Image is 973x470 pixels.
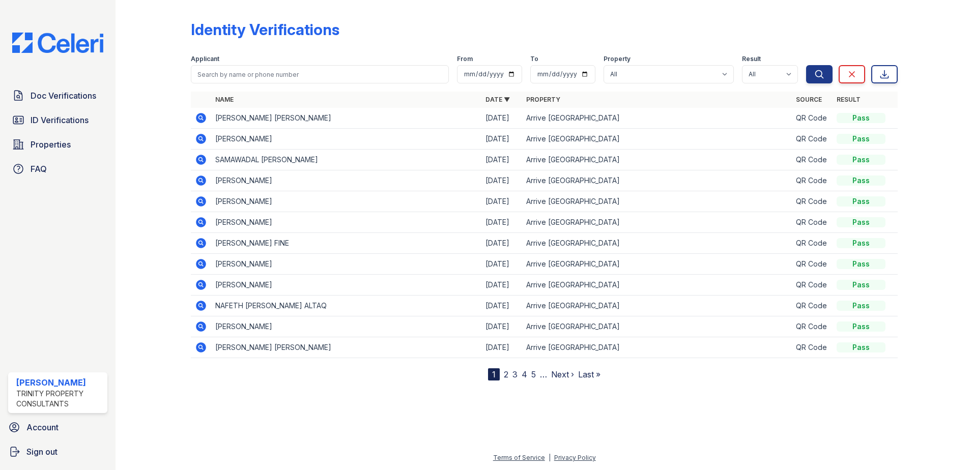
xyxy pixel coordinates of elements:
[522,233,792,254] td: Arrive [GEOGRAPHIC_DATA]
[792,108,833,129] td: QR Code
[31,138,71,151] span: Properties
[551,369,574,379] a: Next ›
[481,191,522,212] td: [DATE]
[31,163,47,175] span: FAQ
[488,368,500,380] div: 1
[8,110,107,130] a: ID Verifications
[31,114,89,126] span: ID Verifications
[4,33,111,53] img: CE_Logo_Blue-a8612792a0a2168367f1c8372b55b34899dd931a85d93a1a3d3e32e68fde9ad4.png
[481,212,522,233] td: [DATE]
[26,421,59,433] span: Account
[837,321,885,332] div: Pass
[215,96,234,103] a: Name
[792,191,833,212] td: QR Code
[792,129,833,150] td: QR Code
[512,369,518,379] a: 3
[792,316,833,337] td: QR Code
[796,96,822,103] a: Source
[531,369,536,379] a: 5
[481,296,522,316] td: [DATE]
[191,55,219,63] label: Applicant
[837,238,885,248] div: Pass
[481,108,522,129] td: [DATE]
[837,175,885,186] div: Pass
[485,96,510,103] a: Date ▼
[211,150,481,170] td: SAMAWADAL [PERSON_NAME]
[522,170,792,191] td: Arrive [GEOGRAPHIC_DATA]
[191,65,449,83] input: Search by name or phone number
[211,296,481,316] td: NAFETH [PERSON_NAME] ALTAQ
[522,254,792,275] td: Arrive [GEOGRAPHIC_DATA]
[549,454,551,461] div: |
[837,217,885,227] div: Pass
[792,254,833,275] td: QR Code
[522,212,792,233] td: Arrive [GEOGRAPHIC_DATA]
[481,275,522,296] td: [DATE]
[211,254,481,275] td: [PERSON_NAME]
[554,454,596,461] a: Privacy Policy
[792,170,833,191] td: QR Code
[522,316,792,337] td: Arrive [GEOGRAPHIC_DATA]
[481,337,522,358] td: [DATE]
[522,337,792,358] td: Arrive [GEOGRAPHIC_DATA]
[481,150,522,170] td: [DATE]
[742,55,761,63] label: Result
[792,296,833,316] td: QR Code
[211,337,481,358] td: [PERSON_NAME] [PERSON_NAME]
[493,454,545,461] a: Terms of Service
[8,85,107,106] a: Doc Verifications
[481,233,522,254] td: [DATE]
[522,129,792,150] td: Arrive [GEOGRAPHIC_DATA]
[837,134,885,144] div: Pass
[540,368,547,380] span: …
[604,55,631,63] label: Property
[522,150,792,170] td: Arrive [GEOGRAPHIC_DATA]
[837,196,885,207] div: Pass
[504,369,508,379] a: 2
[4,442,111,462] a: Sign out
[26,446,58,458] span: Sign out
[522,108,792,129] td: Arrive [GEOGRAPHIC_DATA]
[191,20,339,39] div: Identity Verifications
[8,159,107,179] a: FAQ
[211,170,481,191] td: [PERSON_NAME]
[530,55,538,63] label: To
[522,191,792,212] td: Arrive [GEOGRAPHIC_DATA]
[792,212,833,233] td: QR Code
[481,316,522,337] td: [DATE]
[211,316,481,337] td: [PERSON_NAME]
[837,342,885,352] div: Pass
[837,301,885,311] div: Pass
[211,233,481,254] td: [PERSON_NAME] FINE
[792,275,833,296] td: QR Code
[4,417,111,437] a: Account
[792,150,833,170] td: QR Code
[837,259,885,269] div: Pass
[837,113,885,123] div: Pass
[578,369,600,379] a: Last »
[481,254,522,275] td: [DATE]
[31,90,96,102] span: Doc Verifications
[522,275,792,296] td: Arrive [GEOGRAPHIC_DATA]
[16,376,103,389] div: [PERSON_NAME]
[522,296,792,316] td: Arrive [GEOGRAPHIC_DATA]
[837,280,885,290] div: Pass
[481,170,522,191] td: [DATE]
[792,233,833,254] td: QR Code
[522,369,527,379] a: 4
[837,96,861,103] a: Result
[16,389,103,409] div: Trinity Property Consultants
[211,275,481,296] td: [PERSON_NAME]
[457,55,473,63] label: From
[792,337,833,358] td: QR Code
[481,129,522,150] td: [DATE]
[526,96,560,103] a: Property
[211,129,481,150] td: [PERSON_NAME]
[837,155,885,165] div: Pass
[211,212,481,233] td: [PERSON_NAME]
[8,134,107,155] a: Properties
[211,191,481,212] td: [PERSON_NAME]
[211,108,481,129] td: [PERSON_NAME] [PERSON_NAME]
